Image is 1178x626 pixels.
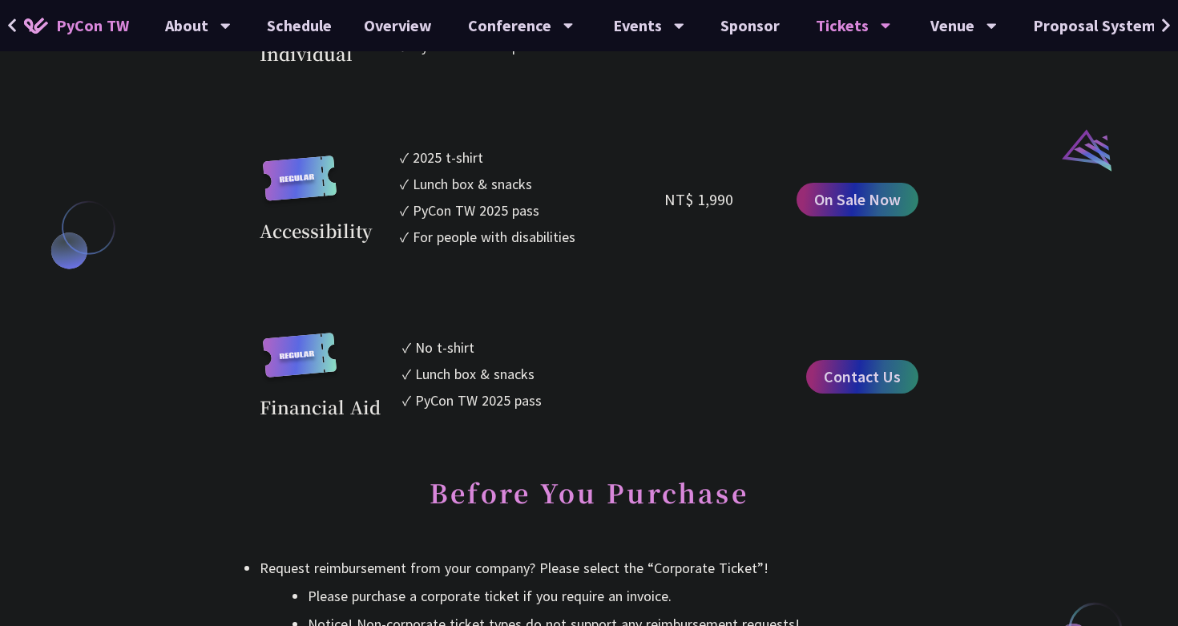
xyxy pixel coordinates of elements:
[8,6,145,46] a: PyCon TW
[824,365,901,389] span: Contact Us
[413,200,539,221] div: PyCon TW 2025 pass
[814,188,901,212] span: On Sale Now
[413,173,532,195] div: Lunch box & snacks
[260,333,340,394] img: regular.8f272d9.svg
[400,226,664,248] li: ✓
[260,155,340,217] img: regular.8f272d9.svg
[415,390,542,411] div: PyCon TW 2025 pass
[806,360,918,394] a: Contact Us
[308,584,918,608] li: Please purchase a corporate ticket if you require an invoice.
[260,556,918,580] div: Request reimbursement from your company? Please select the “Corporate Ticket”!
[400,173,664,195] li: ✓
[413,147,483,168] div: 2025 t-shirt
[400,147,664,168] li: ✓
[260,460,918,548] h2: Before You Purchase
[260,217,373,244] div: Accessibility
[413,226,575,248] div: For people with disabilities
[402,363,672,385] li: ✓
[400,200,664,221] li: ✓
[260,40,353,67] div: Individual
[797,183,918,216] a: On Sale Now
[24,18,48,34] img: Home icon of PyCon TW 2025
[415,363,535,385] div: Lunch box & snacks
[402,390,672,411] li: ✓
[56,14,129,38] span: PyCon TW
[415,337,474,358] div: No t-shirt
[664,188,733,212] div: NT$ 1,990
[402,337,672,358] li: ✓
[260,394,381,420] div: Financial Aid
